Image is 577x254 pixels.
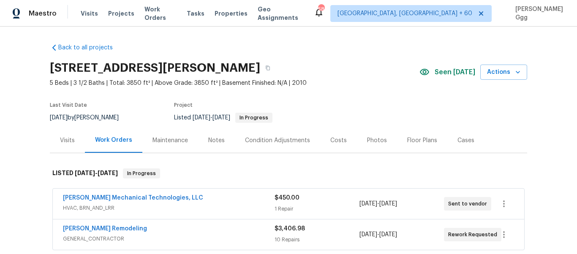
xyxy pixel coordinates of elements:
[174,103,193,108] span: Project
[275,226,305,232] span: $3,406.98
[260,60,275,76] button: Copy Address
[193,115,230,121] span: -
[50,113,129,123] div: by [PERSON_NAME]
[448,200,490,208] span: Sent to vendor
[193,115,210,121] span: [DATE]
[275,235,359,244] div: 10 Repairs
[236,115,272,120] span: In Progress
[212,115,230,121] span: [DATE]
[63,235,275,243] span: GENERAL_CONTRACTOR
[63,195,203,201] a: [PERSON_NAME] Mechanical Technologies, LLC
[457,136,474,145] div: Cases
[407,136,437,145] div: Floor Plans
[60,136,75,145] div: Visits
[359,232,377,238] span: [DATE]
[63,204,275,212] span: HVAC, BRN_AND_LRR
[75,170,95,176] span: [DATE]
[480,65,527,80] button: Actions
[487,67,520,78] span: Actions
[152,136,188,145] div: Maintenance
[50,79,419,87] span: 5 Beds | 3 1/2 Baths | Total: 3850 ft² | Above Grade: 3850 ft² | Basement Finished: N/A | 2010
[245,136,310,145] div: Condition Adjustments
[208,136,225,145] div: Notes
[330,136,347,145] div: Costs
[512,5,564,22] span: [PERSON_NAME] Ggg
[124,169,159,178] span: In Progress
[95,136,132,144] div: Work Orders
[50,64,260,72] h2: [STREET_ADDRESS][PERSON_NAME]
[52,168,118,178] h6: LISTED
[215,9,248,18] span: Properties
[63,226,147,232] a: [PERSON_NAME] Remodeling
[359,230,397,239] span: -
[187,11,204,16] span: Tasks
[275,195,299,201] span: $450.00
[144,5,177,22] span: Work Orders
[81,9,98,18] span: Visits
[29,9,57,18] span: Maestro
[359,201,377,207] span: [DATE]
[75,170,118,176] span: -
[50,43,131,52] a: Back to all projects
[108,9,134,18] span: Projects
[275,205,359,213] div: 1 Repair
[359,200,397,208] span: -
[337,9,472,18] span: [GEOGRAPHIC_DATA], [GEOGRAPHIC_DATA] + 60
[50,103,87,108] span: Last Visit Date
[50,160,527,187] div: LISTED [DATE]-[DATE]In Progress
[258,5,304,22] span: Geo Assignments
[50,115,68,121] span: [DATE]
[367,136,387,145] div: Photos
[379,232,397,238] span: [DATE]
[98,170,118,176] span: [DATE]
[318,5,324,14] div: 585
[379,201,397,207] span: [DATE]
[174,115,272,121] span: Listed
[435,68,475,76] span: Seen [DATE]
[448,230,501,239] span: Rework Requested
